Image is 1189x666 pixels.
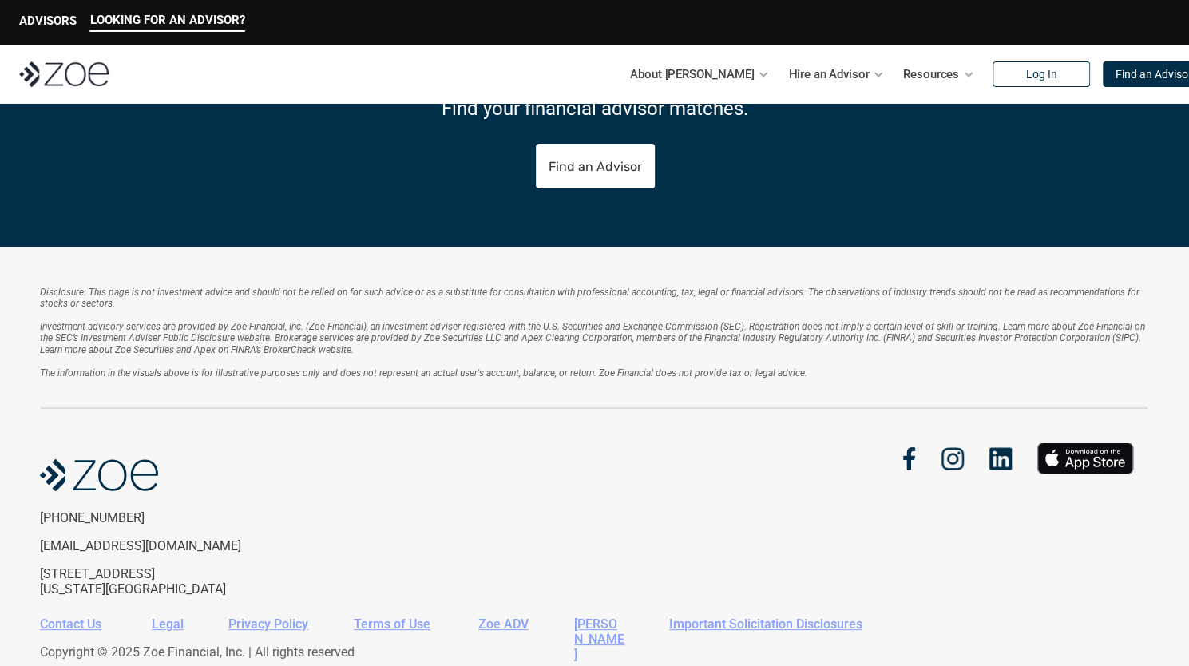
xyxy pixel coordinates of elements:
a: Important Solicitation Disclosures [669,616,862,632]
p: [PHONE_NUMBER] [40,510,302,525]
a: Log In [993,61,1090,87]
p: [EMAIL_ADDRESS][DOMAIN_NAME] [40,538,302,553]
p: Log In [1025,68,1056,81]
a: Find an Advisor [535,145,654,189]
em: Disclosure: This page is not investment advice and should not be relied on for such advice or as ... [40,287,1142,309]
a: Contact Us [40,616,101,632]
em: The information in the visuals above is for illustrative purposes only and does not represent an ... [40,367,807,379]
p: About [PERSON_NAME] [630,62,754,86]
p: LOOKING FOR AN ADVISOR? [90,13,245,27]
em: Investment advisory services are provided by Zoe Financial, Inc. (Zoe Financial), an investment a... [40,321,1147,355]
a: [PERSON_NAME] [574,616,624,662]
p: ADVISORS [19,14,77,28]
a: Zoe ADV [478,616,529,632]
p: Find an Advisor [548,159,641,174]
p: [STREET_ADDRESS] [US_STATE][GEOGRAPHIC_DATA] [40,566,302,597]
p: Find your financial advisor matches. [442,97,748,121]
a: Terms of Use [354,616,430,632]
a: Legal [152,616,184,632]
p: Hire an Advisor [788,62,869,86]
a: Privacy Policy [228,616,308,632]
p: Copyright © 2025 Zoe Financial, Inc. | All rights reserved [40,644,1137,660]
p: Resources [903,62,959,86]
